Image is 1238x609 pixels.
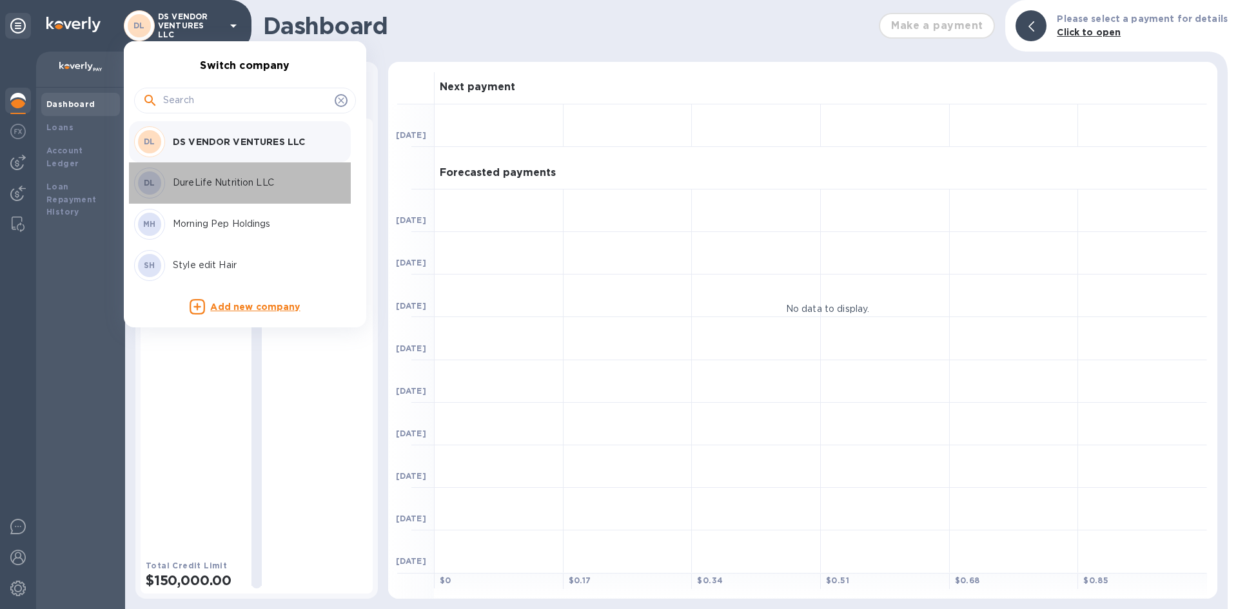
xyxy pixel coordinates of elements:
input: Search [163,91,329,110]
p: DureLife Nutrition LLC [173,176,335,189]
p: DS VENDOR VENTURES LLC [173,135,335,148]
p: Style edit Hair [173,258,335,272]
b: DL [144,137,155,146]
b: MH [143,219,156,229]
b: DL [144,178,155,188]
p: Add new company [210,300,300,314]
b: SH [144,260,155,270]
p: Morning Pep Holdings [173,217,335,231]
